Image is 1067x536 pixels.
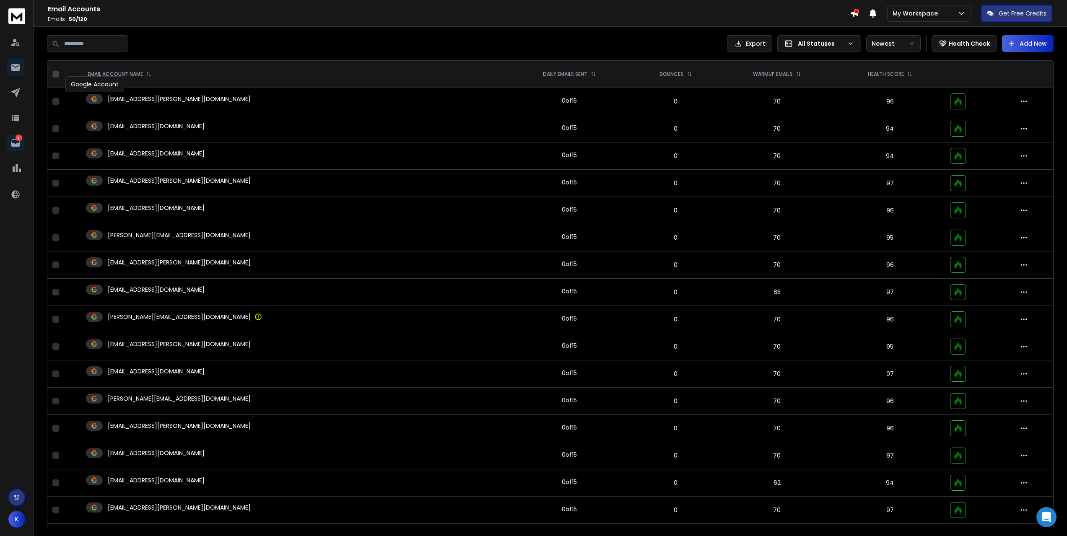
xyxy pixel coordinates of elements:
[108,149,205,158] p: [EMAIL_ADDRESS][DOMAIN_NAME]
[637,479,714,487] p: 0
[637,342,714,351] p: 0
[69,16,87,23] span: 50 / 120
[543,71,587,78] p: DAILY EMAILS SENT
[719,388,835,415] td: 70
[719,197,835,224] td: 70
[637,206,714,215] p: 0
[108,176,251,185] p: [EMAIL_ADDRESS][PERSON_NAME][DOMAIN_NAME]
[949,39,990,48] p: Health Check
[835,197,945,224] td: 96
[562,205,577,214] div: 0 of 15
[637,315,714,324] p: 0
[719,415,835,442] td: 70
[108,476,205,484] p: [EMAIL_ADDRESS][DOMAIN_NAME]
[999,9,1046,18] p: Get Free Credits
[48,4,850,14] h1: Email Accounts
[637,233,714,242] p: 0
[719,360,835,388] td: 70
[7,135,24,151] a: 3
[562,233,577,241] div: 0 of 15
[835,415,945,442] td: 96
[719,142,835,170] td: 70
[637,261,714,269] p: 0
[835,442,945,469] td: 97
[719,497,835,524] td: 70
[562,505,577,513] div: 0 of 15
[562,423,577,432] div: 0 of 15
[835,279,945,306] td: 97
[562,260,577,268] div: 0 of 15
[562,478,577,486] div: 0 of 15
[637,179,714,187] p: 0
[719,170,835,197] td: 70
[562,369,577,377] div: 0 of 15
[562,342,577,350] div: 0 of 15
[637,370,714,378] p: 0
[719,251,835,279] td: 70
[562,451,577,459] div: 0 of 15
[719,224,835,251] td: 70
[1002,35,1054,52] button: Add New
[719,442,835,469] td: 70
[562,124,577,132] div: 0 of 15
[835,115,945,142] td: 94
[8,511,25,528] button: K
[65,76,124,92] div: Google Account
[835,306,945,333] td: 96
[88,71,151,78] div: EMAIL ACCOUNT NAME
[835,224,945,251] td: 95
[637,397,714,405] p: 0
[637,424,714,432] p: 0
[108,313,251,321] p: [PERSON_NAME][EMAIL_ADDRESS][DOMAIN_NAME]
[562,178,577,186] div: 0 of 15
[108,204,205,212] p: [EMAIL_ADDRESS][DOMAIN_NAME]
[48,16,850,23] p: Emails :
[835,469,945,497] td: 94
[835,497,945,524] td: 97
[562,287,577,295] div: 0 of 15
[798,39,844,48] p: All Statuses
[835,388,945,415] td: 96
[981,5,1052,22] button: Get Free Credits
[637,152,714,160] p: 0
[637,124,714,133] p: 0
[637,288,714,296] p: 0
[562,314,577,323] div: 0 of 15
[835,142,945,170] td: 94
[108,231,251,239] p: [PERSON_NAME][EMAIL_ADDRESS][DOMAIN_NAME]
[1036,507,1057,527] div: Open Intercom Messenger
[835,360,945,388] td: 97
[562,396,577,404] div: 0 of 15
[8,8,25,24] img: logo
[16,135,22,141] p: 3
[835,170,945,197] td: 97
[835,333,945,360] td: 95
[866,35,921,52] button: Newest
[932,35,997,52] button: Health Check
[835,88,945,115] td: 96
[108,95,251,103] p: [EMAIL_ADDRESS][PERSON_NAME][DOMAIN_NAME]
[637,451,714,460] p: 0
[108,285,205,294] p: [EMAIL_ADDRESS][DOMAIN_NAME]
[108,449,205,457] p: [EMAIL_ADDRESS][DOMAIN_NAME]
[108,122,205,130] p: [EMAIL_ADDRESS][DOMAIN_NAME]
[719,88,835,115] td: 70
[108,258,251,267] p: [EMAIL_ADDRESS][PERSON_NAME][DOMAIN_NAME]
[637,506,714,514] p: 0
[719,279,835,306] td: 65
[835,251,945,279] td: 96
[719,115,835,142] td: 70
[562,96,577,105] div: 0 of 15
[868,71,904,78] p: HEALTH SCORE
[719,333,835,360] td: 70
[108,503,251,512] p: [EMAIL_ADDRESS][PERSON_NAME][DOMAIN_NAME]
[753,71,792,78] p: WARMUP EMAILS
[637,97,714,106] p: 0
[719,469,835,497] td: 62
[719,306,835,333] td: 70
[108,422,251,430] p: [EMAIL_ADDRESS][PERSON_NAME][DOMAIN_NAME]
[108,394,251,403] p: [PERSON_NAME][EMAIL_ADDRESS][DOMAIN_NAME]
[893,9,941,18] p: My Workspace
